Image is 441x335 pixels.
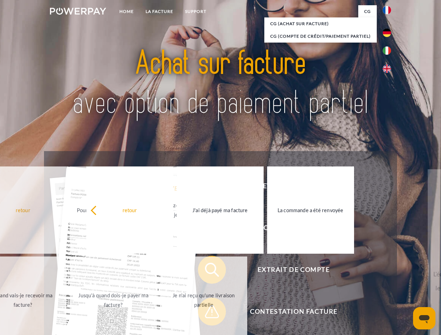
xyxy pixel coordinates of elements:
button: Extrait de compte [198,256,380,284]
img: de [383,29,391,37]
iframe: Bouton de lancement de la fenêtre de messagerie [413,307,435,329]
div: Pourquoi ai-je reçu une facture? [74,205,153,215]
a: CG (Compte de crédit/paiement partiel) [264,30,377,43]
button: Contestation Facture [198,298,380,326]
a: Home [113,5,140,18]
span: Extrait de compte [208,256,379,284]
div: Je n'ai reçu qu'une livraison partielle [164,291,243,310]
img: en [383,65,391,73]
img: fr [383,6,391,14]
div: retour [90,205,169,215]
span: Contestation Facture [208,298,379,326]
div: Jusqu'à quand dois-je payer ma facture? [74,291,153,310]
a: LA FACTURE [140,5,179,18]
img: it [383,46,391,55]
a: CG (achat sur facture) [264,17,377,30]
img: title-powerpay_fr.svg [67,33,374,134]
a: CG [358,5,377,18]
div: La commande a été renvoyée [271,205,350,215]
div: J'ai déjà payé ma facture [181,205,259,215]
a: Support [179,5,212,18]
img: logo-powerpay-white.svg [50,8,106,15]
